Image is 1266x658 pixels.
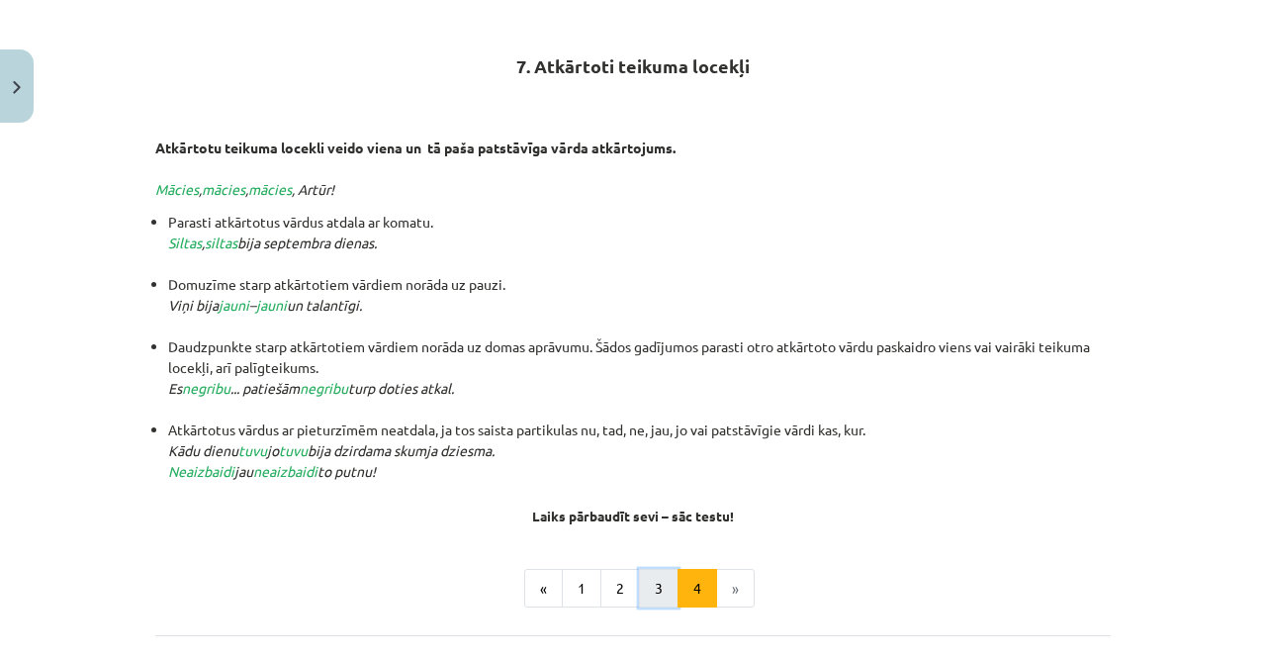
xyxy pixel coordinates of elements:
[13,81,21,94] img: icon-close-lesson-0947bae3869378f0d4975bcd49f059093ad1ed9edebbc8119c70593378902aed.svg
[219,296,249,314] span: jauni
[168,379,454,397] em: Es ... patiešām turp doties atkal.
[532,507,734,524] strong: Laiks pārbaudīt sevi – sāc testu!
[168,234,202,251] span: Siltas
[238,441,267,459] span: tuvu
[155,569,1111,609] nav: Page navigation example
[639,569,678,609] button: 3
[202,180,245,198] span: mācies
[678,569,717,609] button: 4
[155,139,676,156] strong: Atkārtotu teikuma locekli veido viena un tā paša patstāvīga vārda atkārtojums.
[168,336,1111,420] li: Daudzpunkte starp atkārtotiem vārdiem norāda uz domas aprāvumu. Šādos gadījumos parasti otro atkā...
[168,274,1111,336] li: Domuzīme starp atkārtotiem vārdiem norāda uz pauzi.
[168,212,1111,274] li: Parasti atkārtotus vārdus atdala ar komatu.
[155,180,199,198] span: Mācies
[253,462,317,480] span: neaizbaidi
[168,296,362,314] em: Viņi bija – un talantīgi.
[562,569,601,609] button: 1
[205,234,237,251] span: siltas
[182,379,230,397] span: negribu
[168,234,377,251] em: , bija septembra dienas.
[155,180,334,198] em: , , , Artūr!
[300,379,348,397] span: negribu
[168,441,495,480] em: Kādu dienu jo bija dzirdama skumja dziesma. jau to putnu!
[248,180,292,198] span: mācies
[279,441,308,459] span: tuvu
[524,569,563,609] button: «
[600,569,640,609] button: 2
[516,54,750,77] strong: 7. Atkārtoti teikuma locekļi
[168,462,234,480] span: Neaizbaidi
[256,296,287,314] span: jauni
[168,420,1111,482] li: Atkārtotus vārdus ar pieturzīmēm neatdala, ja tos saista partikulas nu, tad, ne, jau, jo vai pats...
